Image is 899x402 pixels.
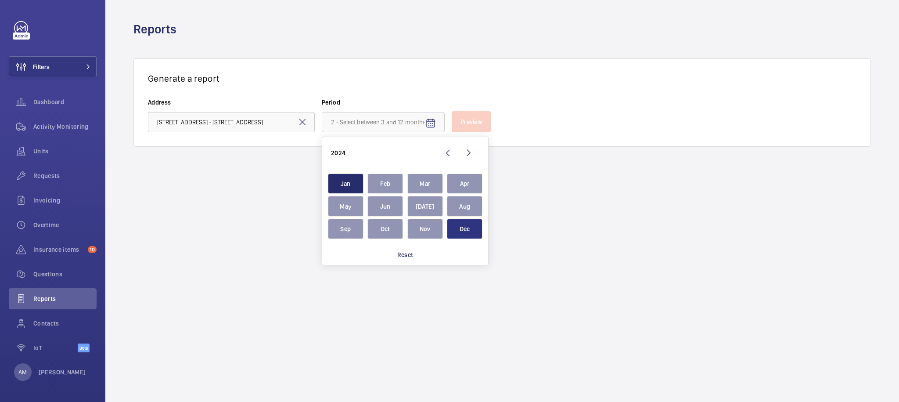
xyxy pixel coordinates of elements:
button: janvier 2024 [326,172,366,195]
span: Sep [328,219,363,239]
input: 2 - Select between 3 and 12 months [322,112,445,132]
span: Nov [407,219,443,239]
span: IoT [33,344,78,352]
button: novembre 2024 [405,217,445,240]
span: Reports [33,294,97,303]
button: mars 2024 [405,172,445,195]
span: Insurance items [33,245,84,254]
span: Oct [367,219,403,239]
span: Dec [447,219,482,239]
span: Units [33,147,97,156]
span: Feb [367,174,403,194]
p: AM [18,368,27,377]
span: Requests [33,171,97,180]
label: Period [322,98,445,107]
button: Preview [452,111,491,132]
span: Activity Monitoring [33,122,97,131]
button: Filters [9,56,97,77]
p: [PERSON_NAME] [39,368,86,377]
button: Open calendar [420,113,441,134]
span: Overtime [33,221,97,229]
span: Questions [33,270,97,279]
button: mai 2024 [326,195,366,218]
span: Jun [367,196,403,217]
span: 10 [88,246,97,253]
button: octobre 2024 [366,217,406,240]
span: Jan [328,174,363,194]
button: décembre 2024 [445,217,485,240]
span: Aug [447,196,482,217]
button: février 2024 [366,172,406,195]
button: août 2024 [445,195,485,218]
span: Beta [78,344,90,352]
button: avril 2024 [445,172,485,195]
div: 2024 [331,148,345,157]
span: Invoicing [33,196,97,205]
span: Dashboard [33,98,97,106]
p: Reset [397,250,414,259]
h1: Reports [133,21,182,37]
span: May [328,196,363,217]
span: Mar [407,174,443,194]
label: Address [148,98,315,107]
h3: Generate a report [148,73,856,84]
button: juillet 2024 [405,195,445,218]
input: 1 - Type the relevant address [148,112,315,132]
button: juin 2024 [366,195,406,218]
button: septembre 2024 [326,217,366,240]
span: [DATE] [407,196,443,217]
span: Preview [460,118,482,125]
span: Apr [447,174,482,194]
span: Contacts [33,319,97,328]
span: Filters [33,62,50,71]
